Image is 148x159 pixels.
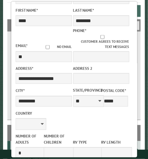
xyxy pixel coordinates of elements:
[38,44,72,50] label: No email
[73,140,100,145] label: RV Type
[73,7,129,13] label: Last Name
[16,43,28,48] label: Email
[10,125,19,141] th: Site
[75,35,129,39] input: Customer agrees to receive text messages
[16,88,72,94] label: City
[44,133,71,145] label: Number of Children
[101,88,128,94] label: Postal Code
[16,133,43,145] label: Number of Adults
[73,35,129,50] label: Customer agrees to receive text messages
[16,66,72,71] label: Address
[101,140,128,145] label: RV Length
[73,28,86,33] label: Phone
[7,19,141,31] h2: Filters
[73,88,100,93] label: State/Province
[16,111,72,117] label: Country
[73,66,129,71] label: Address 2
[38,45,57,49] input: No email
[16,7,72,13] label: First Name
